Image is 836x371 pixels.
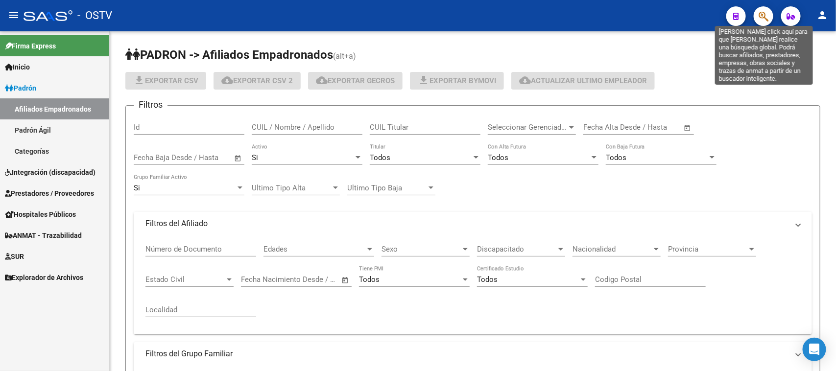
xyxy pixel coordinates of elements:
[145,275,225,284] span: Estado Civil
[803,338,826,361] div: Open Intercom Messenger
[418,74,430,86] mat-icon: file_download
[5,62,30,72] span: Inicio
[573,245,652,254] span: Nacionalidad
[370,153,390,162] span: Todos
[488,123,567,132] span: Seleccionar Gerenciador
[145,218,788,229] mat-panel-title: Filtros del Afiliado
[133,74,145,86] mat-icon: file_download
[668,245,747,254] span: Provincia
[233,153,244,164] button: Open calendar
[263,245,365,254] span: Edades
[347,184,427,192] span: Ultimo Tipo Baja
[134,235,812,334] div: Filtros del Afiliado
[5,41,56,51] span: Firma Express
[382,245,461,254] span: Sexo
[214,72,301,90] button: Exportar CSV 2
[418,76,496,85] span: Exportar Bymovi
[583,123,623,132] input: Fecha inicio
[241,275,281,284] input: Fecha inicio
[5,251,24,262] span: SUR
[134,342,812,366] mat-expansion-panel-header: Filtros del Grupo Familiar
[359,275,380,284] span: Todos
[5,83,36,93] span: Padrón
[77,5,112,26] span: - OSTV
[145,348,788,359] mat-panel-title: Filtros del Grupo Familiar
[134,153,173,162] input: Fecha inicio
[488,153,508,162] span: Todos
[816,9,828,21] mat-icon: person
[519,74,531,86] mat-icon: cloud_download
[316,74,328,86] mat-icon: cloud_download
[133,76,198,85] span: Exportar CSV
[410,72,504,90] button: Exportar Bymovi
[5,188,94,199] span: Prestadores / Proveedores
[333,51,356,61] span: (alt+a)
[125,72,206,90] button: Exportar CSV
[477,245,556,254] span: Discapacitado
[134,98,167,112] h3: Filtros
[182,153,230,162] input: Fecha fin
[606,153,626,162] span: Todos
[308,72,403,90] button: Exportar GECROS
[134,184,140,192] span: Si
[519,76,647,85] span: Actualizar ultimo Empleador
[5,230,82,241] span: ANMAT - Trazabilidad
[340,275,351,286] button: Open calendar
[682,122,693,134] button: Open calendar
[134,212,812,235] mat-expansion-panel-header: Filtros del Afiliado
[477,275,498,284] span: Todos
[511,72,655,90] button: Actualizar ultimo Empleador
[221,76,293,85] span: Exportar CSV 2
[632,123,679,132] input: Fecha fin
[316,76,395,85] span: Exportar GECROS
[8,9,20,21] mat-icon: menu
[125,48,333,62] span: PADRON -> Afiliados Empadronados
[221,74,233,86] mat-icon: cloud_download
[5,272,83,283] span: Explorador de Archivos
[289,275,337,284] input: Fecha fin
[252,184,331,192] span: Ultimo Tipo Alta
[252,153,258,162] span: Si
[5,167,96,178] span: Integración (discapacidad)
[5,209,76,220] span: Hospitales Públicos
